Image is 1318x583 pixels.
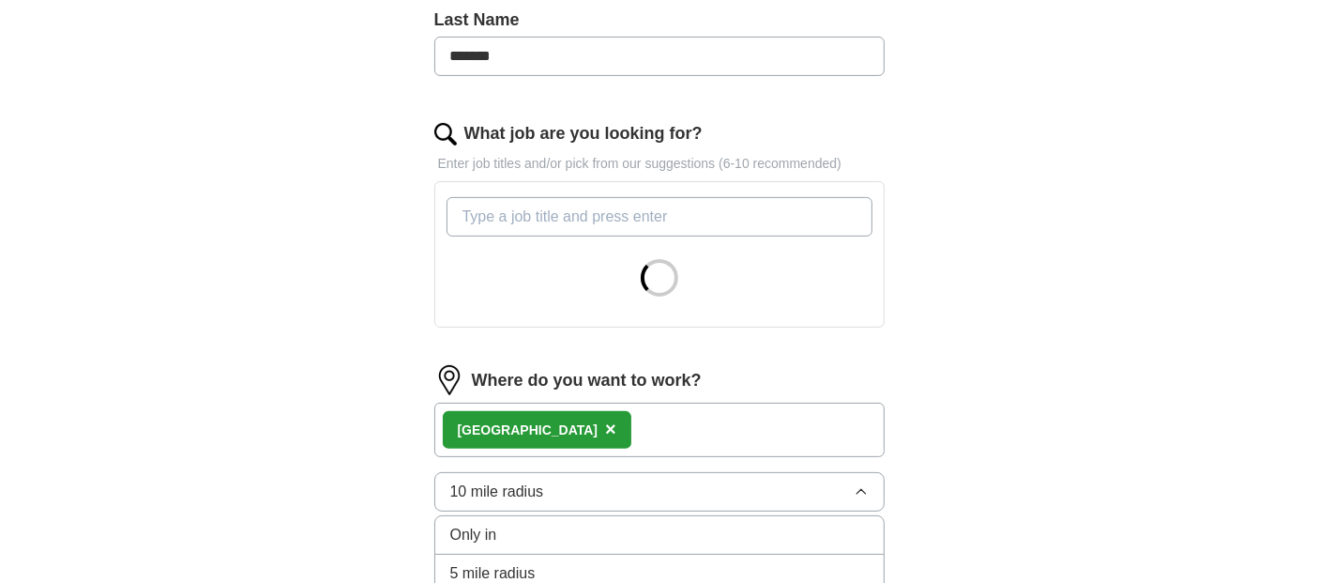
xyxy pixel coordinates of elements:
[464,121,703,146] label: What job are you looking for?
[434,154,885,174] p: Enter job titles and/or pick from our suggestions (6-10 recommended)
[458,421,598,440] div: [GEOGRAPHIC_DATA]
[605,416,616,444] button: ×
[472,368,702,393] label: Where do you want to work?
[605,419,616,439] span: ×
[434,123,457,146] img: search.png
[434,8,885,33] label: Last Name
[450,524,497,546] span: Only in
[447,197,872,237] input: Type a job title and press enter
[434,365,464,395] img: location.png
[434,472,885,512] button: 10 mile radius
[450,481,544,503] span: 10 mile radius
